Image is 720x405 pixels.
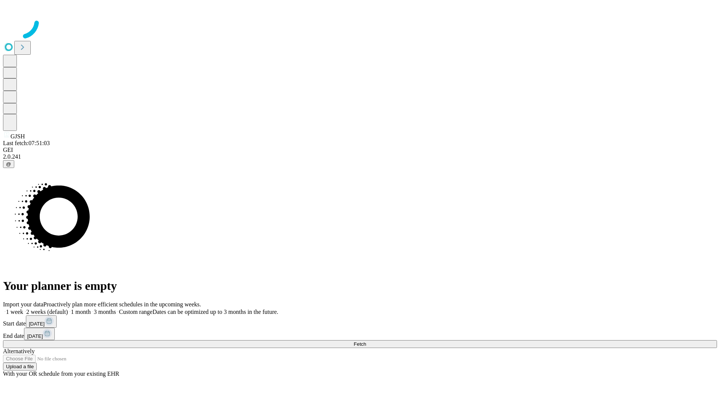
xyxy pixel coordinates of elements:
[3,340,717,348] button: Fetch
[3,315,717,328] div: Start date
[3,370,119,377] span: With your OR schedule from your existing EHR
[3,140,50,146] span: Last fetch: 07:51:03
[3,363,37,370] button: Upload a file
[29,321,45,327] span: [DATE]
[3,147,717,153] div: GEI
[6,161,11,167] span: @
[26,309,68,315] span: 2 weeks (default)
[10,133,25,139] span: GJSH
[27,333,43,339] span: [DATE]
[6,309,23,315] span: 1 week
[354,341,366,347] span: Fetch
[3,279,717,293] h1: Your planner is empty
[71,309,91,315] span: 1 month
[119,309,152,315] span: Custom range
[3,328,717,340] div: End date
[94,309,116,315] span: 3 months
[3,348,34,354] span: Alternatively
[24,328,55,340] button: [DATE]
[43,301,201,307] span: Proactively plan more efficient schedules in the upcoming weeks.
[153,309,278,315] span: Dates can be optimized up to 3 months in the future.
[26,315,57,328] button: [DATE]
[3,153,717,160] div: 2.0.241
[3,301,43,307] span: Import your data
[3,160,14,168] button: @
